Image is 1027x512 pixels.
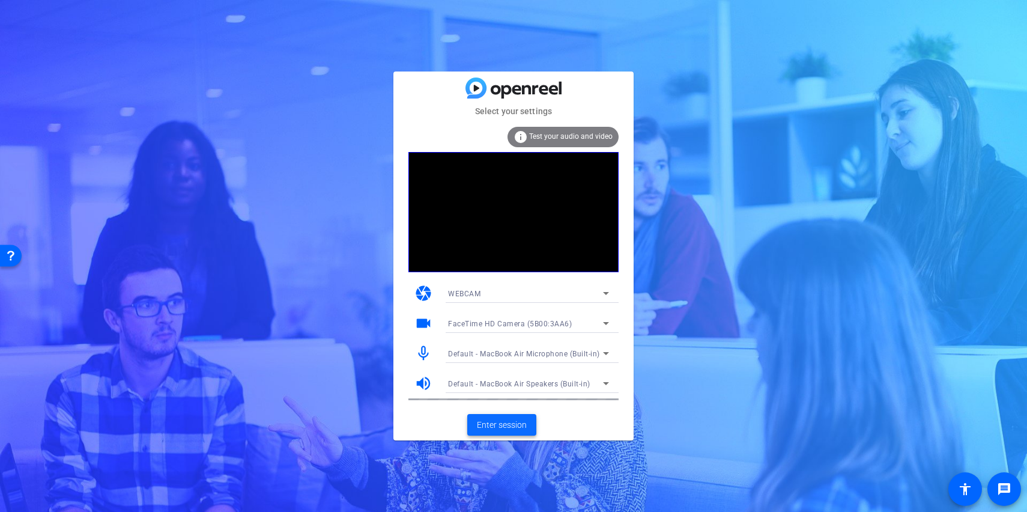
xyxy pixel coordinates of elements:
[448,290,480,298] span: WEBCAM
[393,105,634,118] mat-card-subtitle: Select your settings
[465,78,562,99] img: blue-gradient.svg
[414,344,432,362] mat-icon: mic_none
[448,380,590,388] span: Default - MacBook Air Speakers (Built-in)
[448,350,600,358] span: Default - MacBook Air Microphone (Built-in)
[414,374,432,392] mat-icon: volume_up
[529,132,613,141] span: Test your audio and video
[958,482,972,496] mat-icon: accessibility
[513,130,528,144] mat-icon: info
[414,284,432,302] mat-icon: camera
[477,419,527,431] span: Enter session
[467,414,536,436] button: Enter session
[414,314,432,332] mat-icon: videocam
[448,320,572,328] span: FaceTime HD Camera (5B00:3AA6)
[997,482,1011,496] mat-icon: message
